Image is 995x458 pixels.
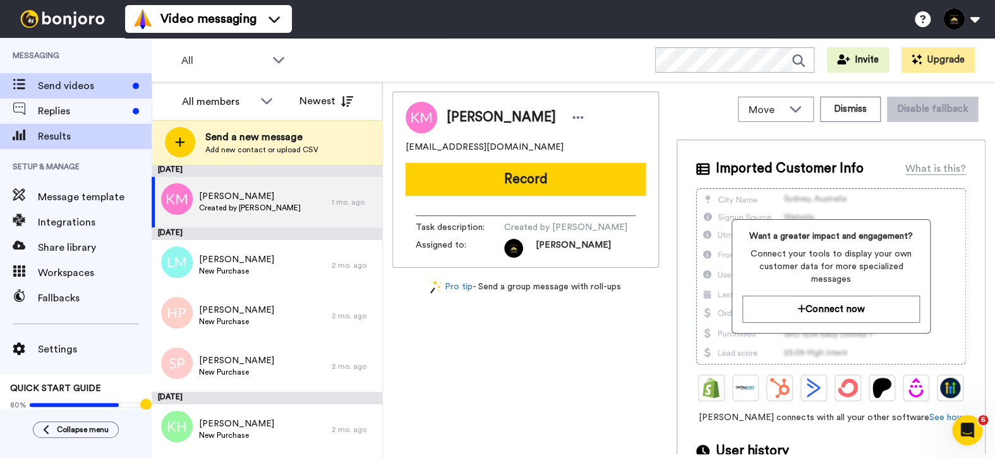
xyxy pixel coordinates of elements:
[10,384,101,393] span: QUICK START GUIDE
[406,163,646,196] button: Record
[332,197,376,207] div: 1 mo. ago
[392,280,659,294] div: - Send a group message with roll-ups
[199,304,274,316] span: [PERSON_NAME]
[701,378,721,398] img: Shopify
[742,296,920,323] button: Connect now
[749,102,783,118] span: Move
[38,78,128,93] span: Send videos
[205,145,318,155] span: Add new contact or upload CSV
[504,239,523,258] img: 301f1268-ff43-4957-b0ce-04010b300629-1727728646.jpg
[804,378,824,398] img: ActiveCampaign
[906,378,926,398] img: Drip
[290,88,363,114] button: Newest
[447,108,556,127] span: [PERSON_NAME]
[696,411,966,424] span: [PERSON_NAME] connects with all your other software
[735,378,756,398] img: Ontraport
[38,342,152,357] span: Settings
[536,239,611,258] span: [PERSON_NAME]
[332,311,376,321] div: 2 mo. ago
[161,183,193,215] img: km.png
[332,361,376,371] div: 2 mo. ago
[827,47,889,73] button: Invite
[152,392,382,404] div: [DATE]
[872,378,892,398] img: Patreon
[38,240,152,255] span: Share library
[161,411,193,442] img: kh.png
[416,239,504,258] span: Assigned to:
[430,280,442,294] img: magic-wand.svg
[38,215,152,230] span: Integrations
[182,94,254,109] div: All members
[161,347,193,379] img: sp.png
[10,400,27,410] span: 80%
[33,421,119,438] button: Collapse menu
[38,190,152,205] span: Message template
[199,367,274,377] span: New Purchase
[199,190,301,203] span: [PERSON_NAME]
[205,130,318,145] span: Send a new message
[38,129,152,144] span: Results
[332,425,376,435] div: 2 mo. ago
[160,10,256,28] span: Video messaging
[199,316,274,327] span: New Purchase
[952,415,982,445] iframe: Intercom live chat
[38,291,152,306] span: Fallbacks
[940,378,960,398] img: GoHighLevel
[199,354,274,367] span: [PERSON_NAME]
[978,415,988,425] span: 6
[820,97,881,122] button: Dismiss
[199,253,274,266] span: [PERSON_NAME]
[181,53,266,68] span: All
[902,47,975,73] button: Upgrade
[140,399,152,410] div: Tooltip anchor
[430,280,472,294] a: Pro tip
[929,413,963,422] a: See how
[152,164,382,177] div: [DATE]
[887,97,978,122] button: Disable fallback
[742,248,920,286] span: Connect your tools to display your own customer data for more specialized messages
[161,246,193,278] img: lm.png
[199,418,274,430] span: [PERSON_NAME]
[15,10,110,28] img: bj-logo-header-white.svg
[38,265,152,280] span: Workspaces
[905,161,966,176] div: What is this?
[199,266,274,276] span: New Purchase
[742,230,920,243] span: Want a greater impact and engagement?
[38,104,128,119] span: Replies
[332,260,376,270] div: 2 mo. ago
[199,430,274,440] span: New Purchase
[161,297,193,328] img: hp.png
[716,159,864,178] span: Imported Customer Info
[152,227,382,240] div: [DATE]
[769,378,790,398] img: Hubspot
[416,221,504,234] span: Task description :
[406,102,437,133] img: Image of Kelvin Mathis
[406,141,564,154] span: [EMAIL_ADDRESS][DOMAIN_NAME]
[133,9,153,29] img: vm-color.svg
[57,425,109,435] span: Collapse menu
[199,203,301,213] span: Created by [PERSON_NAME]
[838,378,858,398] img: ConvertKit
[504,221,627,234] span: Created by [PERSON_NAME]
